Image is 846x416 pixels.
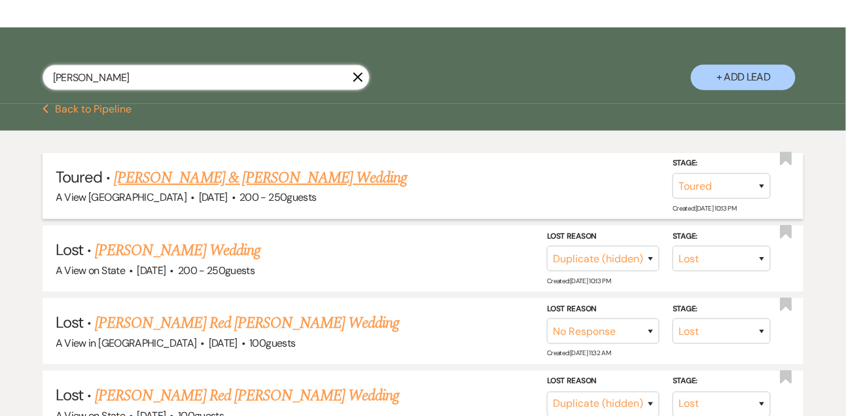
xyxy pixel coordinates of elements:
[56,239,83,260] span: Lost
[56,385,83,405] span: Lost
[56,190,187,204] span: A View [GEOGRAPHIC_DATA]
[547,277,610,285] span: Created: [DATE] 10:13 PM
[95,311,400,335] a: [PERSON_NAME] Red [PERSON_NAME] Wedding
[673,204,736,213] span: Created: [DATE] 10:13 PM
[673,230,771,244] label: Stage:
[114,166,407,190] a: [PERSON_NAME] & [PERSON_NAME] Wedding
[43,65,370,90] input: Search by name, event date, email address or phone number
[209,336,238,350] span: [DATE]
[547,375,660,389] label: Lost Reason
[673,302,771,317] label: Stage:
[95,384,400,407] a: [PERSON_NAME] Red [PERSON_NAME] Wedding
[691,65,796,90] button: + Add Lead
[249,336,295,350] span: 100 guests
[56,336,197,350] span: A View in [GEOGRAPHIC_DATA]
[547,349,610,358] span: Created: [DATE] 11:32 AM
[673,375,771,389] label: Stage:
[547,302,660,317] label: Lost Reason
[95,239,260,262] a: [PERSON_NAME] Wedding
[56,312,83,332] span: Lost
[43,104,132,114] button: Back to Pipeline
[199,190,228,204] span: [DATE]
[56,264,125,277] span: A View on State
[178,264,255,277] span: 200 - 250 guests
[547,230,660,244] label: Lost Reason
[673,156,771,171] label: Stage:
[239,190,316,204] span: 200 - 250 guests
[56,167,102,187] span: Toured
[137,264,166,277] span: [DATE]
